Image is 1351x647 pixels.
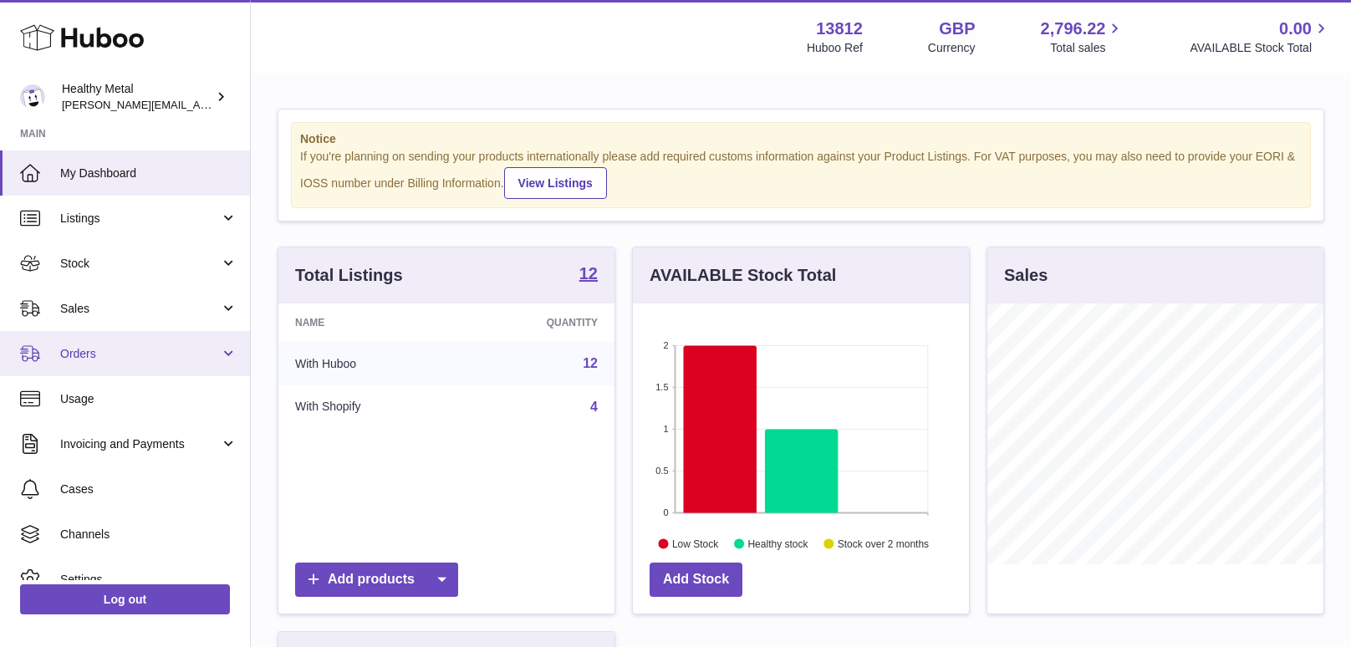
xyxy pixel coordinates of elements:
strong: Notice [300,131,1302,147]
span: Sales [60,301,220,317]
a: 12 [583,356,598,370]
text: 1.5 [655,382,668,392]
span: AVAILABLE Stock Total [1190,40,1331,56]
strong: 13812 [816,18,863,40]
div: Healthy Metal [62,81,212,113]
span: [PERSON_NAME][EMAIL_ADDRESS][DOMAIN_NAME] [62,98,335,111]
span: Orders [60,346,220,362]
span: Invoicing and Payments [60,436,220,452]
h3: Sales [1004,264,1048,287]
text: 1 [663,424,668,434]
h3: AVAILABLE Stock Total [650,264,836,287]
td: With Huboo [278,342,460,385]
text: Stock over 2 months [838,537,929,549]
span: Channels [60,527,237,543]
text: Low Stock [672,537,719,549]
th: Quantity [460,303,614,342]
td: With Shopify [278,385,460,429]
span: Settings [60,572,237,588]
h3: Total Listings [295,264,403,287]
a: 2,796.22 Total sales [1041,18,1125,56]
a: 12 [579,265,598,285]
span: Listings [60,211,220,227]
text: 2 [663,340,668,350]
a: 4 [590,400,598,414]
span: Total sales [1050,40,1124,56]
span: Cases [60,481,237,497]
span: 0.00 [1279,18,1312,40]
div: Huboo Ref [807,40,863,56]
a: Log out [20,584,230,614]
a: 0.00 AVAILABLE Stock Total [1190,18,1331,56]
a: Add products [295,563,458,597]
th: Name [278,303,460,342]
span: Stock [60,256,220,272]
span: 2,796.22 [1041,18,1106,40]
text: 0.5 [655,466,668,476]
img: jose@healthy-metal.com [20,84,45,110]
strong: 12 [579,265,598,282]
span: Usage [60,391,237,407]
a: Add Stock [650,563,742,597]
a: View Listings [504,167,607,199]
div: If you're planning on sending your products internationally please add required customs informati... [300,149,1302,199]
div: Currency [928,40,976,56]
text: Healthy stock [747,537,808,549]
strong: GBP [939,18,975,40]
span: My Dashboard [60,166,237,181]
text: 0 [663,507,668,517]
